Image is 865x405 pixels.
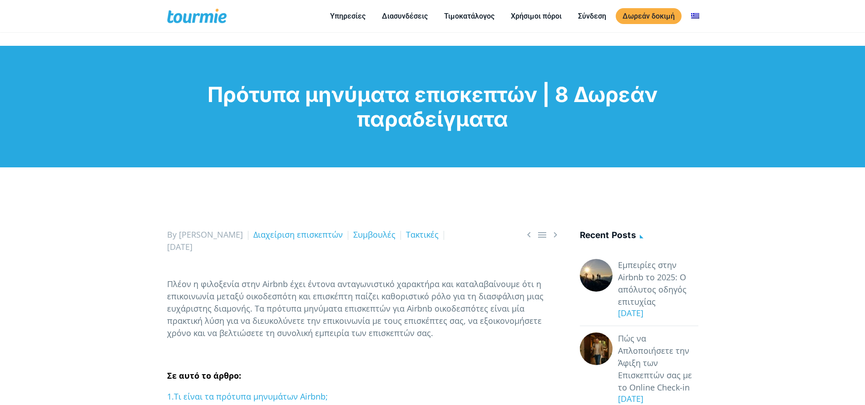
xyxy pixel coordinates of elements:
[167,391,328,402] a: 1.Τι είναι τα πρότυπα μηνυμάτων Airbnb;
[550,229,561,240] a: 
[613,393,698,405] div: [DATE]
[618,259,698,308] a: Εμπειρίες στην Airbnb το 2025: Ο απόλυτος οδηγός επιτυχίας
[550,229,561,240] span: Next post
[167,82,698,131] h1: Πρότυπα μηνύματα επισκεπτών | 8 Δωρεάν παραδείγματα
[167,278,544,338] span: Πλέον η φιλοξενία στην Airbnb έχει έντονα ανταγωνιστικό χαρακτήρα και καταλαβαίνουμε ότι η επικοι...
[571,10,613,22] a: Σύνδεση
[437,10,501,22] a: Τιμοκατάλογος
[323,10,372,22] a: Υπηρεσίες
[167,370,241,381] strong: Σε αυτό το άρθρο:
[504,10,568,22] a: Χρήσιμοι πόροι
[353,229,395,240] a: Συμβουλές
[537,229,548,240] a: 
[406,229,439,240] a: Τακτικές
[616,8,682,24] a: Δωρεάν δοκιμή
[524,229,534,240] a: 
[618,332,698,394] a: Πώς να Απλοποιήσετε την Άφιξη των Επισκεπτών σας με το Online Check-in
[167,229,243,240] span: By [PERSON_NAME]
[253,229,343,240] a: Διαχείριση επισκεπτών
[613,307,698,319] div: [DATE]
[580,229,698,244] h4: Recent posts
[375,10,435,22] a: Διασυνδέσεις
[167,241,193,252] span: [DATE]
[524,229,534,240] span: Previous post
